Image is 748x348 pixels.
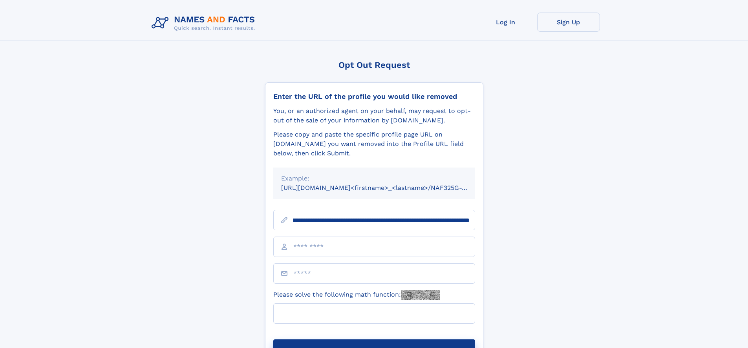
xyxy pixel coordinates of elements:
[273,130,475,158] div: Please copy and paste the specific profile page URL on [DOMAIN_NAME] you want removed into the Pr...
[474,13,537,32] a: Log In
[273,290,440,300] label: Please solve the following math function:
[281,184,490,191] small: [URL][DOMAIN_NAME]<firstname>_<lastname>/NAF325G-xxxxxxxx
[273,106,475,125] div: You, or an authorized agent on your behalf, may request to opt-out of the sale of your informatio...
[273,92,475,101] div: Enter the URL of the profile you would like removed
[265,60,483,70] div: Opt Out Request
[537,13,600,32] a: Sign Up
[148,13,262,34] img: Logo Names and Facts
[281,174,467,183] div: Example:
